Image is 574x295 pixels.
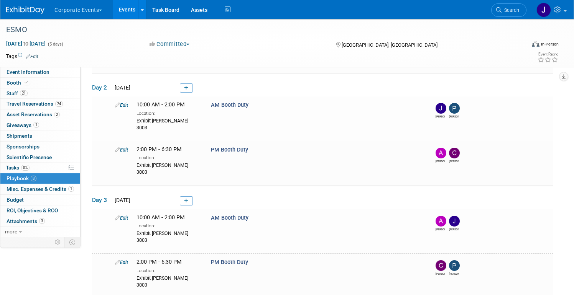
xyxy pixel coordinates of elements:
[0,163,80,173] a: Tasks0%
[92,83,111,92] span: Day 2
[22,41,30,47] span: to
[137,214,185,221] span: 10:00 AM - 2:00 PM
[449,260,460,271] img: Pietro Fiorentino
[211,147,248,153] span: PM Booth Duty
[54,112,60,117] span: 2
[7,207,58,214] span: ROI, Objectives & ROO
[137,266,199,274] div: Location:
[68,186,74,192] span: 1
[7,122,39,128] span: Giveaways
[449,227,459,231] div: John Dauselt
[39,218,45,224] span: 3
[115,259,128,265] a: Edit
[449,103,460,114] img: Pietro Fiorentino
[7,101,63,107] span: Travel Reservations
[211,102,248,108] span: AM Booth Duty
[137,109,199,117] div: Location:
[436,216,446,227] img: Adrian Wood
[0,205,80,216] a: ROI, Objectives & ROO
[6,40,46,47] span: [DATE] [DATE]
[51,237,65,247] td: Personalize Event Tab Strip
[0,216,80,227] a: Attachments3
[436,114,445,119] div: John Dauselt
[6,7,44,14] img: ExhibitDay
[0,99,80,109] a: Travel Reservations24
[0,78,80,88] a: Booth
[5,228,17,235] span: more
[147,40,192,48] button: Committed
[7,175,36,181] span: Playbook
[0,131,80,141] a: Shipments
[26,54,38,59] a: Edit
[211,259,248,266] span: PM Booth Duty
[0,184,80,194] a: Misc. Expenses & Credits1
[436,260,446,271] img: Cornelia Wiese
[0,120,80,130] a: Giveaways1
[0,67,80,77] a: Event Information
[436,227,445,231] div: Adrian Wood
[436,158,445,163] div: Adrian Wood
[0,109,80,120] a: Asset Reservations2
[112,197,130,203] span: [DATE]
[0,88,80,99] a: Staff21
[137,146,182,153] span: 2:00 PM - 6:30 PM
[449,271,459,276] div: Pietro Fiorentino
[211,215,248,221] span: AM Booth Duty
[20,90,28,96] span: 21
[449,158,459,163] div: Cornelia Wiese
[7,80,30,86] span: Booth
[137,274,199,288] div: Exhibit [PERSON_NAME] 3003
[21,165,30,171] span: 0%
[7,90,28,96] span: Staff
[0,152,80,163] a: Scientific Presence
[137,229,199,244] div: Exhibit [PERSON_NAME] 3003
[33,122,39,128] span: 1
[137,222,199,229] div: Location:
[137,153,199,161] div: Location:
[502,7,519,13] span: Search
[7,133,32,139] span: Shipments
[31,176,36,181] span: 8
[436,148,446,158] img: Adrian Wood
[0,142,80,152] a: Sponsorships
[532,41,539,47] img: Format-Inperson.png
[92,196,111,204] span: Day 3
[449,114,459,119] div: Pietro Fiorentino
[0,195,80,205] a: Budget
[47,42,63,47] span: (5 days)
[476,40,559,51] div: Event Format
[65,237,81,247] td: Toggle Event Tabs
[7,143,39,150] span: Sponsorships
[137,259,182,265] span: 2:00 PM - 6:30 PM
[541,41,559,47] div: In-Person
[0,227,80,237] a: more
[115,102,128,108] a: Edit
[0,173,80,184] a: Playbook8
[536,3,551,17] img: John Dauselt
[7,111,60,117] span: Asset Reservations
[342,42,437,48] span: [GEOGRAPHIC_DATA], [GEOGRAPHIC_DATA]
[436,103,446,114] img: John Dauselt
[6,165,30,171] span: Tasks
[7,186,74,192] span: Misc. Expenses & Credits
[6,52,38,60] td: Tags
[449,216,460,227] img: John Dauselt
[7,69,49,75] span: Event Information
[7,197,24,203] span: Budget
[115,147,128,153] a: Edit
[449,148,460,158] img: Cornelia Wiese
[137,161,199,176] div: Exhibit [PERSON_NAME] 3003
[538,52,558,56] div: Event Rating
[115,215,128,221] a: Edit
[7,154,52,160] span: Scientific Presence
[112,85,130,91] span: [DATE]
[137,101,185,108] span: 10:00 AM - 2:00 PM
[55,101,63,107] span: 24
[436,271,445,276] div: Cornelia Wiese
[491,3,526,17] a: Search
[25,80,28,85] i: Booth reservation complete
[3,23,512,37] div: ESMO
[137,117,199,131] div: Exhibit [PERSON_NAME] 3003
[7,218,45,224] span: Attachments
